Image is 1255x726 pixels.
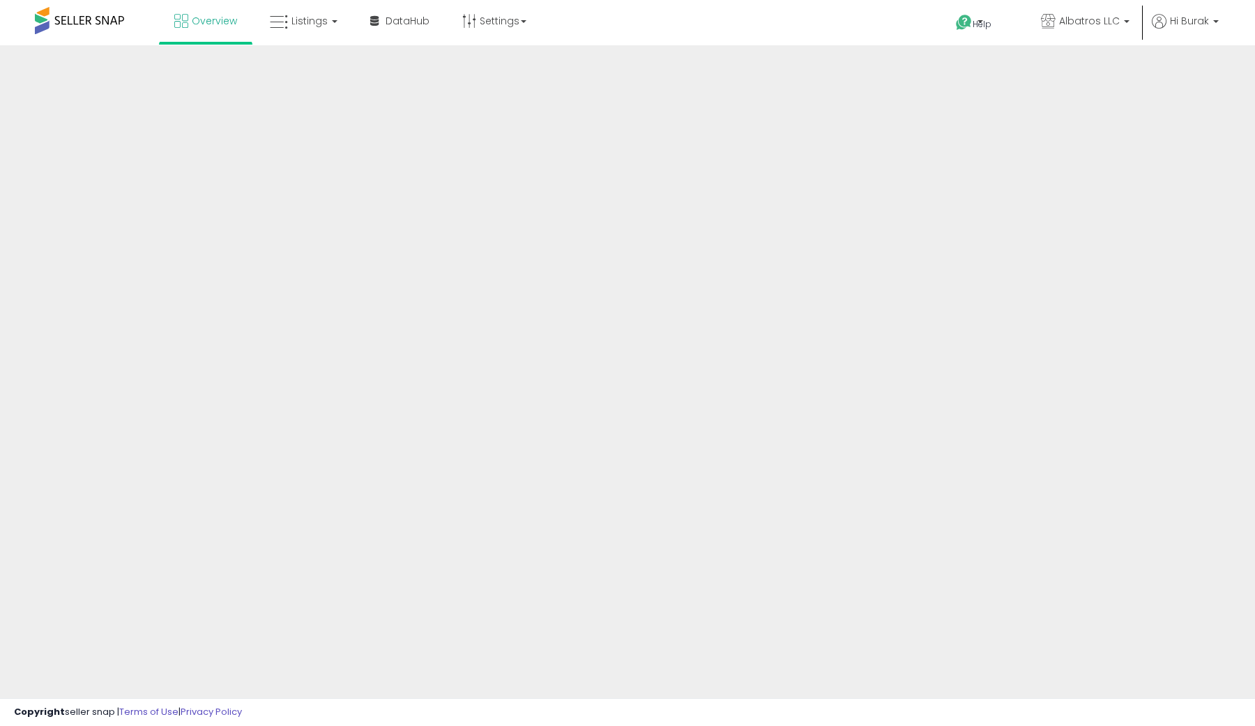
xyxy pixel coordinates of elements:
span: DataHub [386,14,429,28]
i: Get Help [955,14,973,31]
a: Help [945,3,1019,45]
span: Albatros LLC [1059,14,1120,28]
span: Listings [291,14,328,28]
span: Hi Burak [1170,14,1209,28]
span: Help [973,18,991,30]
span: Overview [192,14,237,28]
a: Hi Burak [1152,14,1219,45]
